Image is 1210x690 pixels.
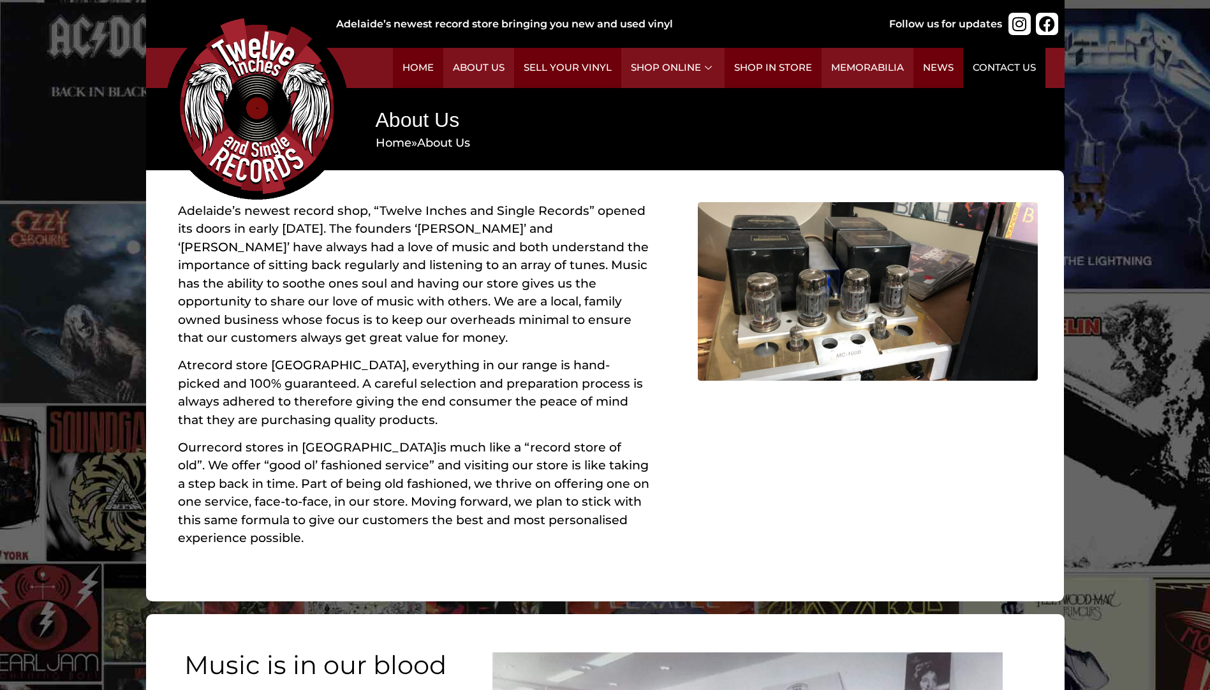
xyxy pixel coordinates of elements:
a: About Us [443,48,514,88]
span: » [376,136,470,150]
a: Shop in Store [725,48,822,88]
img: machine [698,202,1038,381]
p: At , everything in our range is hand-picked and 100% guaranteed. A careful selection and preparat... [178,356,651,429]
a: record stores in [GEOGRAPHIC_DATA] [202,440,437,455]
a: Shop Online [621,48,725,88]
a: Memorabilia [822,48,913,88]
h1: About Us [376,106,1019,135]
h2: Music is in our blood [184,652,457,678]
a: News [913,48,963,88]
div: Adelaide’s newest record store bringing you new and used vinyl [336,17,848,32]
a: Contact Us [963,48,1045,88]
p: , “Twelve Inches and Single Records” opened its doors in early [DATE]. The founders ‘[PERSON_NAME... [178,202,651,348]
span: About Us [417,136,470,150]
a: Adelaide’s newest record shop [178,203,368,218]
a: Home [393,48,443,88]
div: Follow us for updates [889,17,1002,32]
a: Sell Your Vinyl [514,48,621,88]
a: record store [GEOGRAPHIC_DATA] [192,358,406,372]
a: Home [376,136,411,150]
p: Our is much like a “record store of old”. We offer “good ol’ fashioned service” and visiting our ... [178,439,651,548]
